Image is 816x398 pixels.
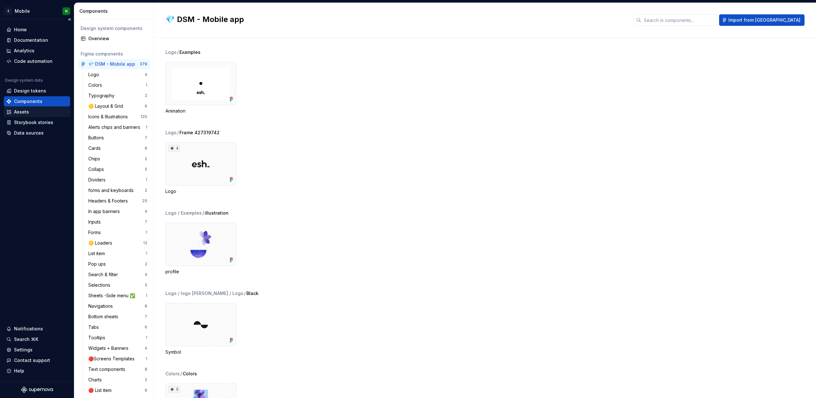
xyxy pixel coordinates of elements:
[86,133,150,143] a: Buttons7
[88,271,120,278] div: Search & filter
[88,198,130,204] div: Headers & Footers
[146,83,147,88] div: 1
[14,26,27,33] div: Home
[86,269,150,280] a: Search & filter4
[4,107,70,117] a: Assets
[719,14,805,26] button: Import from [GEOGRAPHIC_DATA]
[86,122,150,132] a: Alerts chips and banners1
[4,128,70,138] a: Data sources
[202,210,204,216] span: /
[78,33,150,44] a: Overview
[86,185,150,195] a: forms and keyboards2
[81,25,147,32] div: Design system components
[88,324,101,330] div: Tabs
[165,349,236,355] div: Symbol
[146,177,147,182] div: 1
[4,86,70,96] a: Design tokens
[246,290,259,297] span: Black
[86,333,150,343] a: Tooltips1
[88,177,108,183] div: Dividers
[145,72,147,77] div: 4
[165,108,236,114] div: Animation
[65,15,74,24] button: Collapse sidebar
[86,206,150,217] a: In app banners4
[165,14,626,25] h2: 💎 DSM - Mobile app
[4,345,70,355] a: Settings
[165,210,202,216] div: Logo / Examples
[21,387,53,393] a: Supernova Logo
[145,388,147,393] div: 8
[145,209,147,214] div: 4
[145,93,147,98] div: 2
[86,101,150,111] a: 🟡 Layout & Grid6
[1,4,73,18] button: EMobileN
[86,80,150,90] a: Colors1
[88,313,121,320] div: Bottom sheets
[86,196,150,206] a: Headers & Footers25
[14,357,50,364] div: Contact support
[179,49,200,55] span: Examples
[145,346,147,351] div: 4
[4,96,70,107] a: Components
[88,345,131,351] div: Widgets + Banners
[88,356,137,362] div: 🔴Screens Templates
[81,51,147,57] div: Figma components
[14,119,53,126] div: Storybook stories
[86,217,150,227] a: Inputs7
[146,335,147,340] div: 1
[88,124,143,130] div: Alerts chips and banners
[86,322,150,332] a: Tabs6
[145,367,147,372] div: 8
[88,187,136,194] div: forms and keyboards
[14,368,24,374] div: Help
[5,78,43,83] div: Design system data
[183,371,197,377] span: Colors
[86,154,150,164] a: Chips2
[88,282,113,288] div: Selections
[177,49,179,55] span: /
[244,290,246,297] span: /
[88,377,104,383] div: Charts
[86,312,150,322] a: Bottom sheets7
[86,354,150,364] a: 🔴Screens Templates1
[165,303,236,355] div: Symbol
[4,56,70,66] a: Code automation
[86,70,150,80] a: Logo4
[86,301,150,311] a: Navigations8
[88,366,128,372] div: Text components
[146,356,147,361] div: 1
[145,156,147,161] div: 2
[165,49,177,55] div: Logo
[180,371,182,377] span: /
[165,129,177,136] div: Logo
[4,7,12,15] div: E
[88,156,103,162] div: Chips
[86,343,150,353] a: Widgets + Banners4
[14,37,48,43] div: Documentation
[146,125,147,130] div: 1
[86,175,150,185] a: Dividers1
[145,283,147,288] div: 5
[88,145,103,151] div: Cards
[86,364,150,374] a: Text components8
[86,280,150,290] a: Selections5
[143,240,147,246] div: 13
[88,335,108,341] div: Tooltips
[4,324,70,334] button: Notifications
[86,259,150,269] a: Pop ups2
[86,227,150,238] a: Forms1
[14,336,38,343] div: Search ⌘K
[205,210,229,216] span: illustration
[88,219,103,225] div: Inputs
[179,129,220,136] span: Frame 427319742
[4,46,70,56] a: Analytics
[14,88,46,94] div: Design tokens
[145,314,147,319] div: 7
[145,304,147,309] div: 8
[88,250,107,257] div: List item
[86,375,150,385] a: Charts2
[88,92,117,99] div: Typography
[88,61,135,67] div: 💎 DSM - Mobile app
[165,62,236,114] div: Animation
[88,35,147,42] div: Overview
